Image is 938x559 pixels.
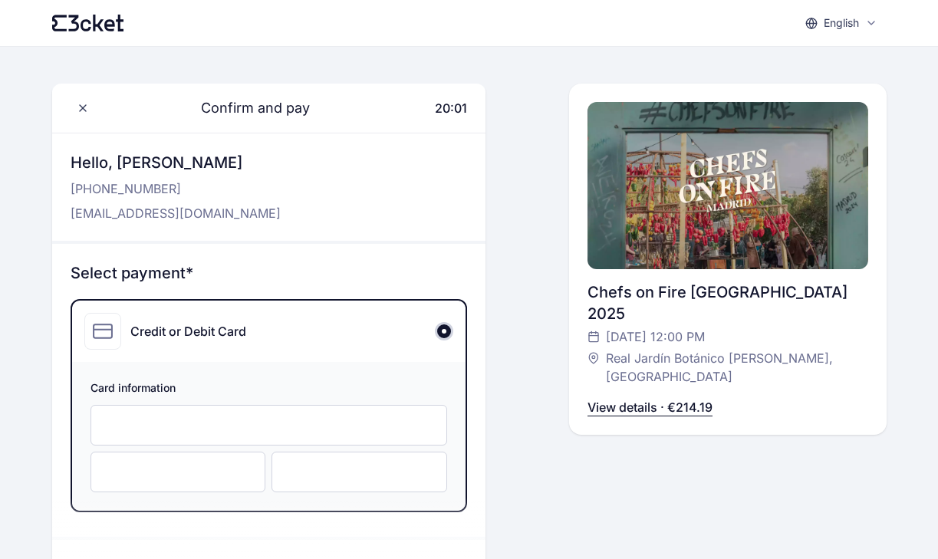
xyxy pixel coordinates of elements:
h3: Hello, [PERSON_NAME] [71,152,281,173]
iframe: Secure CVC input frame [288,465,431,479]
span: Confirm and pay [183,97,310,119]
span: Real Jardín Botánico [PERSON_NAME], [GEOGRAPHIC_DATA] [606,349,852,386]
p: English [824,15,859,31]
span: Card information [91,380,448,399]
iframe: Secure expiration date input frame [107,465,250,479]
p: [EMAIL_ADDRESS][DOMAIN_NAME] [71,204,281,222]
p: View details · €214.19 [587,398,713,416]
h3: Select payment* [71,262,468,284]
div: Credit or Debit Card [130,322,246,340]
span: 20:01 [435,100,467,116]
div: Chefs on Fire [GEOGRAPHIC_DATA] 2025 [587,281,867,324]
p: [PHONE_NUMBER] [71,179,281,198]
iframe: Secure card number input frame [107,418,432,432]
span: [DATE] 12:00 PM [606,327,705,346]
